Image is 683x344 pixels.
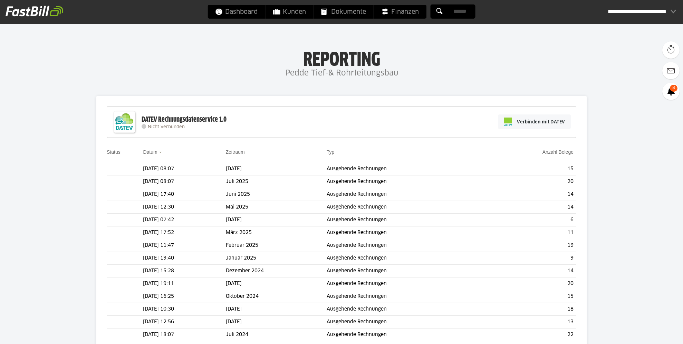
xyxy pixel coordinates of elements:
img: DATEV-Datenservice Logo [110,108,138,136]
a: Dokumente [314,5,374,19]
img: fastbill_logo_white.png [6,6,63,17]
td: 9 [486,252,576,265]
div: DATEV Rechnungsdatenservice 1.0 [142,115,227,124]
td: [DATE] 19:40 [143,252,225,265]
td: 20 [486,277,576,290]
iframe: Öffnet ein Widget, in dem Sie weitere Informationen finden [630,323,676,341]
td: Ausgehende Rechnungen [327,252,486,265]
td: [DATE] 16:25 [143,290,225,303]
td: 13 [486,316,576,328]
td: Ausgehende Rechnungen [327,290,486,303]
td: 14 [486,188,576,201]
span: Nicht verbunden [148,125,185,129]
td: Ausgehende Rechnungen [327,239,486,252]
a: Dashboard [208,5,265,19]
td: Ausgehende Rechnungen [327,277,486,290]
td: Ausgehende Rechnungen [327,214,486,226]
span: Finanzen [382,5,419,19]
td: Ausgehende Rechnungen [327,163,486,175]
td: [DATE] [226,303,327,316]
a: Typ [327,149,335,155]
a: Kunden [266,5,314,19]
td: 6 [486,214,576,226]
td: März 2025 [226,226,327,239]
h1: Reporting [69,49,614,67]
td: [DATE] 18:07 [143,328,225,341]
img: pi-datev-logo-farbig-24.svg [504,118,512,126]
td: 14 [486,201,576,214]
a: 8 [662,83,680,100]
td: [DATE] 08:07 [143,175,225,188]
td: [DATE] [226,316,327,328]
span: Dashboard [215,5,258,19]
td: [DATE] [226,214,327,226]
td: [DATE] 19:11 [143,277,225,290]
td: Ausgehende Rechnungen [327,175,486,188]
a: Zeitraum [226,149,245,155]
td: 14 [486,265,576,277]
td: Mai 2025 [226,201,327,214]
td: 19 [486,239,576,252]
td: Ausgehende Rechnungen [327,316,486,328]
a: Status [107,149,121,155]
td: [DATE] 17:52 [143,226,225,239]
td: 15 [486,290,576,303]
td: Oktober 2024 [226,290,327,303]
td: Februar 2025 [226,239,327,252]
td: Ausgehende Rechnungen [327,188,486,201]
td: Ausgehende Rechnungen [327,201,486,214]
a: Verbinden mit DATEV [498,114,571,129]
span: Kunden [273,5,306,19]
td: [DATE] 11:47 [143,239,225,252]
td: [DATE] 12:56 [143,316,225,328]
a: Anzahl Belege [542,149,574,155]
a: Finanzen [374,5,426,19]
td: [DATE] [226,277,327,290]
td: 20 [486,175,576,188]
span: Verbinden mit DATEV [517,118,565,125]
td: Juni 2025 [226,188,327,201]
td: 18 [486,303,576,316]
td: [DATE] 12:30 [143,201,225,214]
td: Ausgehende Rechnungen [327,265,486,277]
td: Ausgehende Rechnungen [327,226,486,239]
td: [DATE] 17:40 [143,188,225,201]
td: [DATE] 07:42 [143,214,225,226]
td: Juli 2025 [226,175,327,188]
span: Dokumente [321,5,366,19]
td: 11 [486,226,576,239]
td: [DATE] 08:07 [143,163,225,175]
img: sort_desc.gif [159,152,163,153]
td: [DATE] [226,163,327,175]
td: Ausgehende Rechnungen [327,303,486,316]
td: [DATE] 10:30 [143,303,225,316]
td: 15 [486,163,576,175]
td: Ausgehende Rechnungen [327,328,486,341]
a: Datum [143,149,157,155]
td: Januar 2025 [226,252,327,265]
span: 8 [670,85,677,92]
td: Dezember 2024 [226,265,327,277]
td: Juli 2024 [226,328,327,341]
td: [DATE] 15:28 [143,265,225,277]
td: 22 [486,328,576,341]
